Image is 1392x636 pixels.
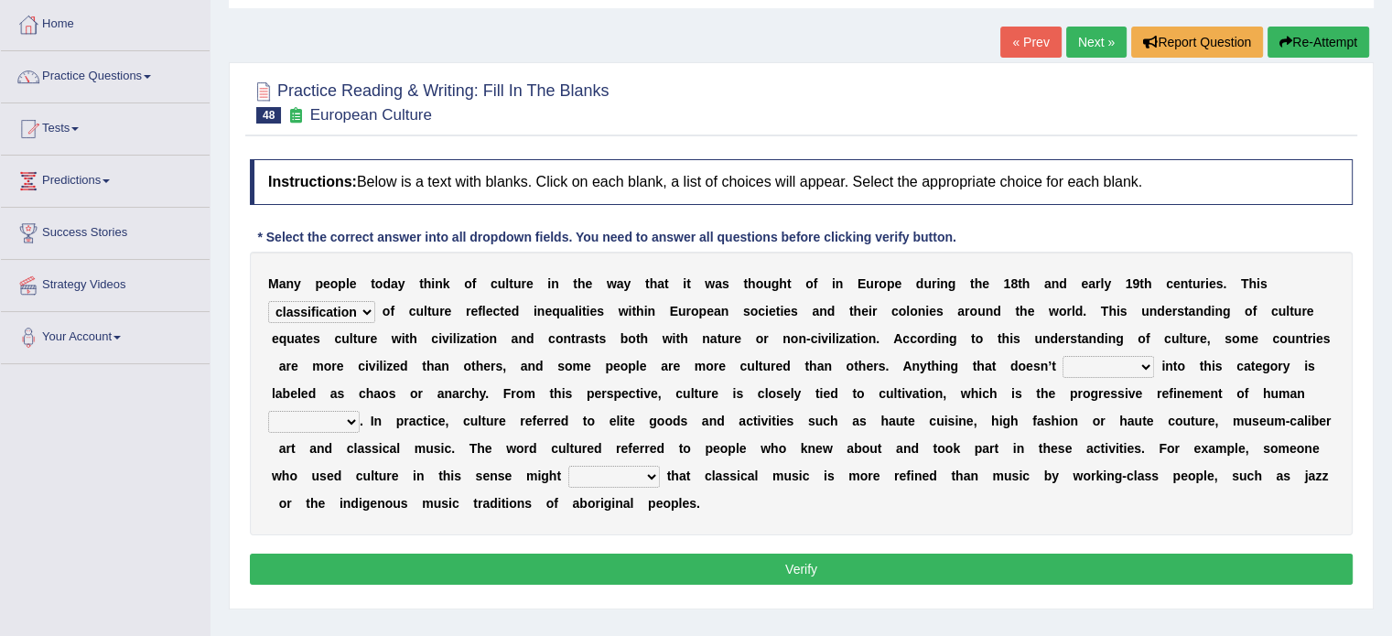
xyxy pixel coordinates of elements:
[1214,304,1223,318] b: n
[1195,304,1203,318] b: n
[466,331,473,346] b: a
[582,304,587,318] b: t
[551,276,559,291] b: n
[294,276,301,291] b: y
[874,276,879,291] b: r
[1018,276,1022,291] b: t
[783,304,791,318] b: e
[279,331,287,346] b: q
[1216,276,1224,291] b: s
[250,228,964,247] div: * Select the correct answer into all dropdown fields. You need to answer all questions before cli...
[1200,276,1204,291] b: r
[409,304,416,318] b: c
[1,103,210,149] a: Tests
[1188,276,1192,291] b: t
[1108,304,1117,318] b: h
[925,304,929,318] b: i
[836,276,844,291] b: n
[1000,27,1061,58] a: « Prev
[1181,276,1189,291] b: n
[756,331,764,346] b: o
[644,304,648,318] b: i
[552,304,560,318] b: q
[1286,304,1289,318] b: l
[631,304,636,318] b: t
[272,331,279,346] b: e
[453,331,457,346] b: l
[1209,276,1216,291] b: e
[439,304,444,318] b: r
[431,331,438,346] b: c
[587,304,590,318] b: i
[686,276,691,291] b: t
[936,304,944,318] b: s
[1,208,210,253] a: Success Stories
[779,276,787,291] b: h
[899,304,907,318] b: o
[948,276,956,291] b: g
[765,304,769,318] b: i
[756,276,764,291] b: o
[1268,27,1369,58] button: Re-Attempt
[545,304,552,318] b: e
[375,276,383,291] b: o
[315,276,323,291] b: p
[481,331,490,346] b: o
[645,276,650,291] b: t
[1166,276,1173,291] b: c
[567,304,575,318] b: a
[763,331,768,346] b: r
[1049,304,1059,318] b: w
[1144,276,1152,291] b: h
[470,304,478,318] b: e
[1020,304,1028,318] b: h
[295,331,302,346] b: a
[597,304,604,318] b: s
[854,304,862,318] b: h
[330,276,339,291] b: o
[512,304,520,318] b: d
[849,304,854,318] b: t
[577,276,586,291] b: h
[573,276,577,291] b: t
[498,276,506,291] b: u
[521,276,525,291] b: r
[599,331,606,346] b: s
[1173,276,1181,291] b: e
[678,304,686,318] b: u
[256,107,281,124] span: 48
[657,276,664,291] b: a
[858,276,866,291] b: E
[1223,276,1226,291] b: .
[685,304,690,318] b: r
[836,331,839,346] b: i
[1066,27,1127,58] a: Next »
[334,331,341,346] b: c
[923,276,932,291] b: u
[748,276,756,291] b: h
[1095,276,1100,291] b: r
[588,331,595,346] b: s
[576,331,580,346] b: r
[1059,276,1067,291] b: d
[1003,276,1010,291] b: 1
[505,276,509,291] b: l
[578,304,582,318] b: i
[828,331,832,346] b: i
[491,276,498,291] b: c
[1131,27,1263,58] button: Report Question
[547,276,551,291] b: i
[729,331,734,346] b: r
[969,304,977,318] b: o
[906,304,910,318] b: l
[1245,304,1253,318] b: o
[702,331,710,346] b: n
[636,304,644,318] b: h
[424,276,432,291] b: h
[839,331,846,346] b: z
[306,331,313,346] b: e
[932,276,936,291] b: r
[575,304,578,318] b: l
[791,304,798,318] b: s
[486,304,493,318] b: e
